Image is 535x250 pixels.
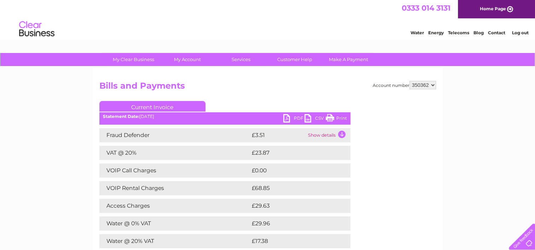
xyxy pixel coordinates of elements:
a: Telecoms [448,30,469,35]
td: Access Charges [99,199,250,213]
b: Statement Date: [103,114,139,119]
td: £29.96 [250,216,337,231]
td: Fraud Defender [99,128,250,142]
td: Water @ 20% VAT [99,234,250,248]
a: Services [212,53,270,66]
td: VOIP Call Charges [99,163,250,178]
a: PDF [283,114,304,124]
td: £23.87 [250,146,336,160]
a: My Clear Business [104,53,163,66]
a: Make A Payment [319,53,378,66]
a: Water [411,30,424,35]
a: Print [326,114,347,124]
td: £29.63 [250,199,336,213]
a: My Account [158,53,216,66]
h2: Bills and Payments [99,81,436,94]
td: £68.85 [250,181,336,195]
a: Energy [428,30,444,35]
div: Clear Business is a trading name of Verastar Limited (registered in [GEOGRAPHIC_DATA] No. 3667643... [101,4,435,34]
td: VOIP Rental Charges [99,181,250,195]
td: £3.51 [250,128,306,142]
a: Contact [488,30,505,35]
a: 0333 014 3131 [402,4,450,12]
td: £17.38 [250,234,335,248]
a: Current Invoice [99,101,205,112]
a: Blog [473,30,484,35]
a: Customer Help [266,53,324,66]
a: Log out [512,30,528,35]
div: [DATE] [99,114,350,119]
td: Water @ 0% VAT [99,216,250,231]
td: VAT @ 20% [99,146,250,160]
img: logo.png [19,18,55,40]
td: £0.00 [250,163,334,178]
td: Show details [306,128,350,142]
a: CSV [304,114,326,124]
div: Account number [373,81,436,89]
